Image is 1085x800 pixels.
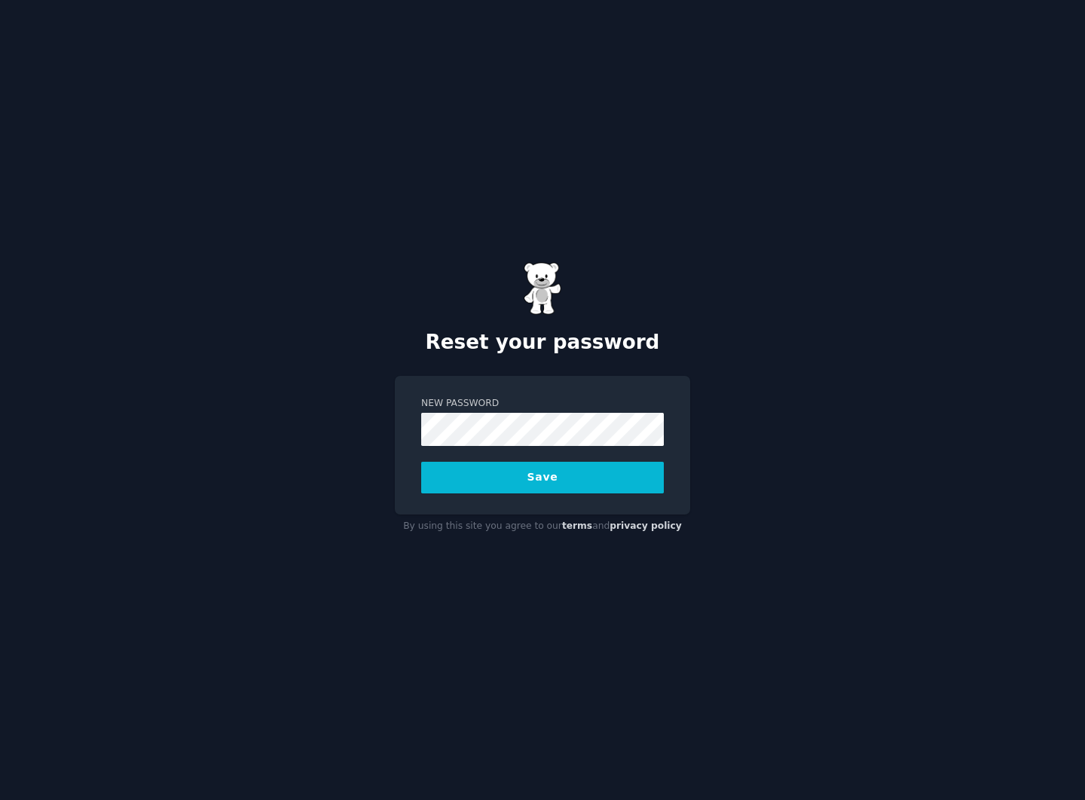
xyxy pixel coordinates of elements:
button: Save [421,462,664,493]
label: New Password [421,397,664,411]
div: By using this site you agree to our and [395,515,690,539]
h2: Reset your password [395,331,690,355]
img: Gummy Bear [524,262,561,315]
a: privacy policy [610,521,682,531]
a: terms [562,521,592,531]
